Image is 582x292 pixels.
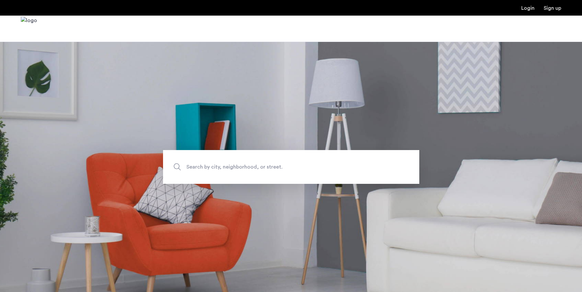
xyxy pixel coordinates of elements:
a: Login [521,6,535,11]
a: Registration [544,6,561,11]
span: Search by city, neighborhood, or street. [186,162,366,171]
img: logo [21,17,37,41]
input: Apartment Search [163,150,419,184]
a: Cazamio Logo [21,17,37,41]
